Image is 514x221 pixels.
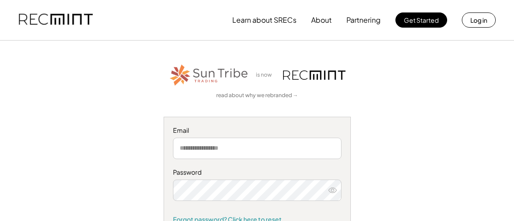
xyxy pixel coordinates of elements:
button: Partnering [346,11,381,29]
div: is now [254,71,279,79]
img: STT_Horizontal_Logo%2B-%2BColor.png [169,63,249,87]
img: recmint-logotype%403x.png [283,70,345,80]
button: About [311,11,332,29]
div: Password [173,168,341,177]
img: recmint-logotype%403x.png [19,5,93,35]
button: Learn about SRECs [232,11,296,29]
a: read about why we rebranded → [216,92,298,99]
div: Email [173,126,341,135]
button: Log in [462,12,496,28]
button: Get Started [395,12,447,28]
